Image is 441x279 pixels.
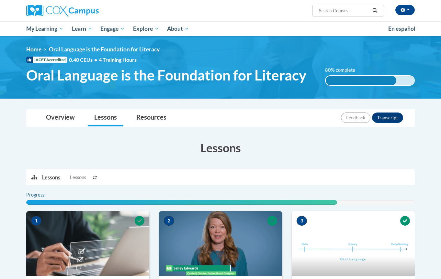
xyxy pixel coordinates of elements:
span: En español [388,25,415,32]
div: Main menu [17,21,424,36]
button: Account Settings [395,5,415,15]
span: About [167,25,189,33]
div: 80% complete [326,76,397,85]
span: Learn [72,25,92,33]
img: Cox Campus [26,5,99,16]
button: Transcript [372,113,403,123]
input: Search Courses [318,7,370,15]
a: Home [26,46,41,53]
span: Oral Language is the Foundation for Literacy [49,46,160,53]
a: Resources [130,109,173,126]
img: Course Image [159,211,282,276]
label: Progress: [26,191,63,199]
span: Engage [100,25,125,33]
button: Feedback [341,113,370,123]
a: Cox Campus [26,5,149,16]
span: 3 [297,216,307,226]
label: 80% complete [325,67,362,74]
a: My Learning [22,21,68,36]
button: Search [370,7,380,15]
span: My Learning [26,25,63,33]
a: About [163,21,194,36]
span: Lessons [70,174,86,181]
span: 0.40 CEUs [69,56,99,63]
span: IACET Accredited [26,57,67,63]
a: Learn [68,21,96,36]
span: Explore [133,25,159,33]
span: 1 [31,216,41,226]
span: 2 [164,216,174,226]
p: Lessons [42,174,60,181]
span: Oral Language is the Foundation for Literacy [26,67,306,84]
a: Explore [129,21,163,36]
a: Lessons [88,109,123,126]
a: En español [384,22,420,36]
a: Overview [40,109,81,126]
a: Engage [96,21,129,36]
span: 4 Training Hours [99,57,137,63]
h3: Lessons [26,140,415,156]
span: • [94,57,97,63]
img: Course Image [26,211,149,276]
img: Course Image [292,211,415,276]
